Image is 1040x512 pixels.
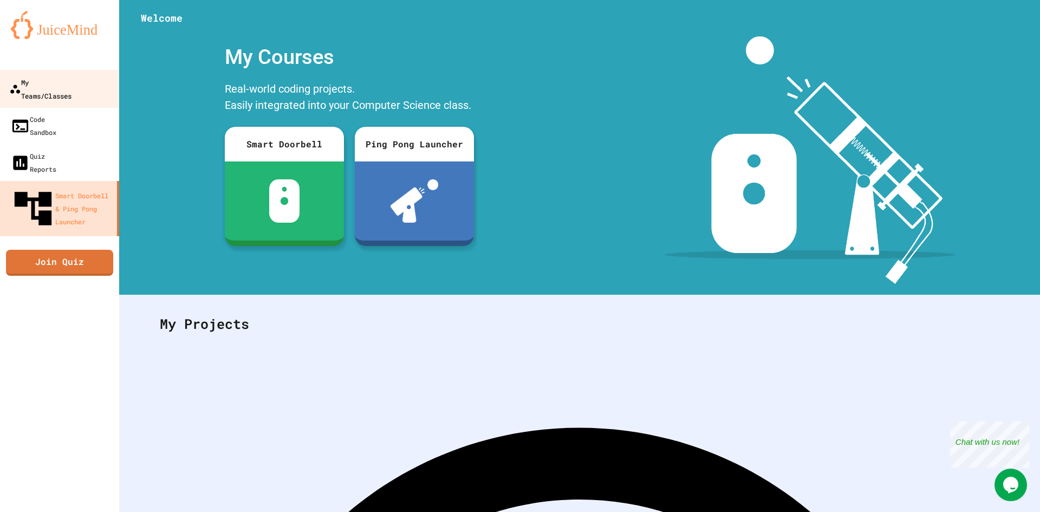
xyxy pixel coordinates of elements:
[11,150,56,176] div: Quiz Reports
[11,11,108,39] img: logo-orange.svg
[219,36,479,78] div: My Courses
[225,127,344,161] div: Smart Doorbell
[149,303,1010,345] div: My Projects
[219,78,479,119] div: Real-world coding projects. Easily integrated into your Computer Science class.
[355,127,474,161] div: Ping Pong Launcher
[11,113,56,139] div: Code Sandbox
[269,179,300,223] img: sdb-white.svg
[665,36,955,284] img: banner-image-my-projects.png
[6,250,113,276] a: Join Quiz
[9,75,71,102] div: My Teams/Classes
[950,422,1029,468] iframe: chat widget
[994,469,1029,501] iframe: chat widget
[11,186,113,231] div: Smart Doorbell & Ping Pong Launcher
[391,179,439,223] img: ppl-with-ball.png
